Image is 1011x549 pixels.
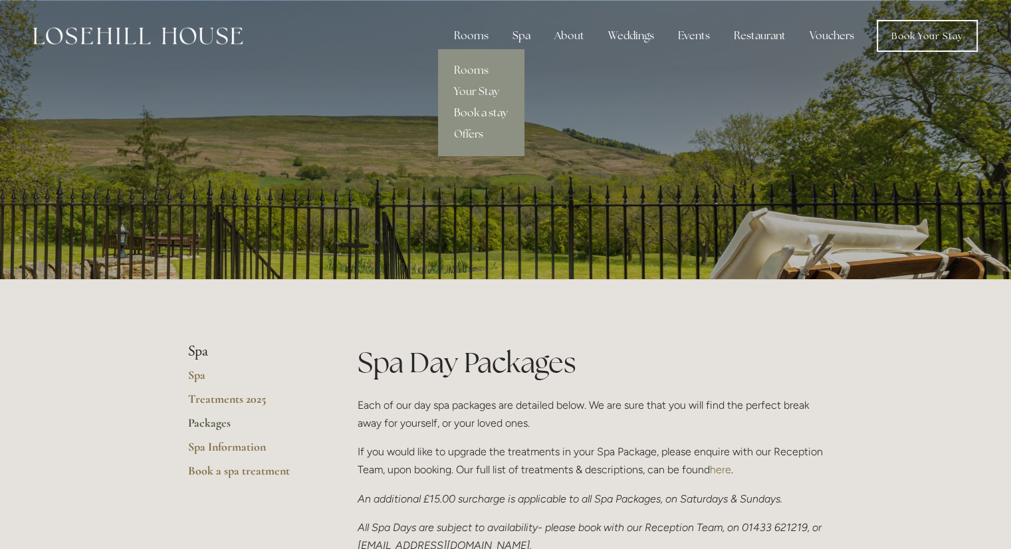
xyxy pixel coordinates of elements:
[188,439,315,463] a: Spa Information
[188,368,315,391] a: Spa
[438,60,524,81] a: Rooms
[710,463,731,476] a: here
[438,81,524,102] a: Your Stay
[188,391,315,415] a: Treatments 2025
[188,415,315,439] a: Packages
[358,396,824,432] p: Each of our day spa packages are detailed below. We are sure that you will find the perfect break...
[799,23,865,49] a: Vouchers
[358,343,824,382] h1: Spa Day Packages
[667,23,721,49] div: Events
[438,102,524,124] a: Book a stay
[188,343,315,360] li: Spa
[188,463,315,487] a: Book a spa treatment
[358,493,782,505] em: An additional £15.00 surcharge is applicable to all Spa Packages, on Saturdays & Sundays.
[598,23,665,49] div: Weddings
[443,23,499,49] div: Rooms
[33,27,243,45] img: Losehill House
[438,124,524,145] a: Offers
[723,23,796,49] div: Restaurant
[877,20,978,52] a: Book Your Stay
[502,23,541,49] div: Spa
[358,443,824,479] p: If you would like to upgrade the treatments in your Spa Package, please enquire with our Receptio...
[544,23,595,49] div: About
